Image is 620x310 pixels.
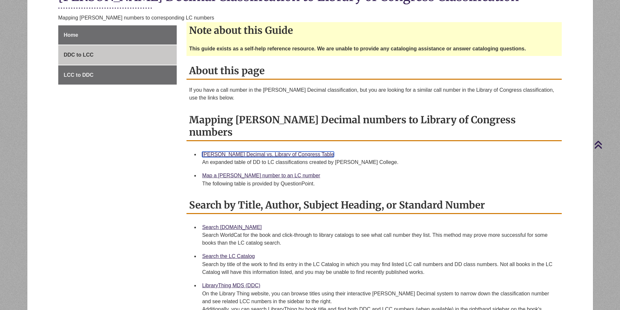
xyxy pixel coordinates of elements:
[58,25,177,45] a: Home
[202,261,557,276] div: Search by title of the work to find its entry in the LC Catalog in which you may find listed LC c...
[189,46,526,51] strong: This guide exists as a self-help reference resource. We are unable to provide any cataloging assi...
[58,25,177,85] div: Guide Page Menu
[202,253,255,259] a: Search the LC Catalog
[202,180,557,188] div: The following table is provided by QuestionPoint.
[594,140,618,149] a: Back to Top
[64,32,78,38] span: Home
[186,62,562,80] h2: About this page
[64,52,94,58] span: DDC to LCC
[186,112,562,141] h2: Mapping [PERSON_NAME] Decimal numbers to Library of Congress numbers
[58,65,177,85] a: LCC to DDC
[202,173,320,178] a: Map a [PERSON_NAME] number to an LC number
[202,224,262,230] a: Search [DOMAIN_NAME]
[186,197,562,214] h2: Search by Title, Author, Subject Heading, or Standard Number
[58,15,214,20] span: Mapping [PERSON_NAME] numbers to corresponding LC numbers
[202,158,557,166] div: An expanded table of DD to LC classifications created by [PERSON_NAME] College.
[202,283,260,288] a: LibraryThing MDS (DDC)
[58,45,177,65] a: DDC to LCC
[64,72,94,78] span: LCC to DDC
[202,152,334,157] a: [PERSON_NAME] Decimal vs. Library of Congress Table
[186,22,562,38] h2: Note about this Guide
[202,231,557,247] div: Search WorldCat for the book and click-through to library catalogs to see what call number they l...
[189,86,559,102] p: If you have a call number in the [PERSON_NAME] Decimal classification, but you are looking for a ...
